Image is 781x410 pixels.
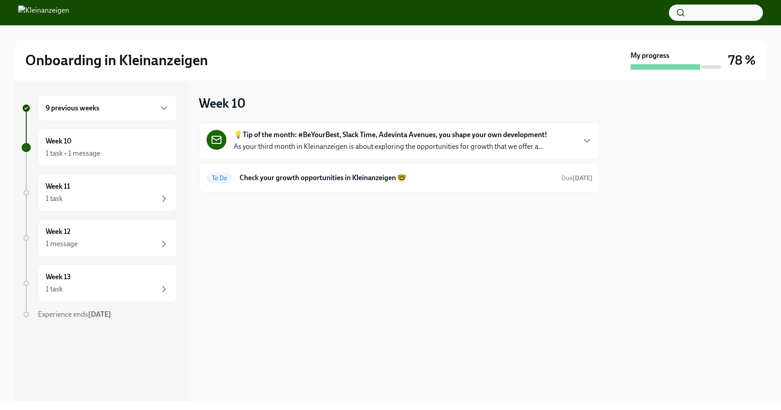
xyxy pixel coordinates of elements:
[46,181,70,191] h6: Week 11
[22,174,177,212] a: Week 111 task
[46,103,99,113] h6: 9 previous weeks
[22,264,177,302] a: Week 131 task
[46,227,71,237] h6: Week 12
[25,51,208,69] h2: Onboarding in Kleinanzeigen
[630,51,669,61] strong: My progress
[46,136,71,146] h6: Week 10
[46,148,100,158] div: 1 task • 1 message
[22,219,177,257] a: Week 121 message
[46,272,71,282] h6: Week 13
[199,95,245,111] h3: Week 10
[728,52,756,68] h3: 78 %
[38,310,111,319] span: Experience ends
[561,174,593,182] span: September 24th, 2025 09:00
[46,284,63,294] div: 1 task
[22,129,177,167] a: Week 101 task • 1 message
[207,171,593,185] a: To DoCheck your growth opportunities in Kleinanzeigen 🤓Due[DATE]
[88,310,111,319] strong: [DATE]
[18,5,69,20] img: Kleinanzeigen
[234,142,544,152] p: As your third month in Kleinanzeigen is about exploring the opportunities for growth that we offe...
[38,95,177,121] div: 9 previous weeks
[207,175,232,181] span: To Do
[234,130,547,140] strong: 💡Tip of the month: #BeYourBest, Slack Time, Adevinta Avenues, you shape your own development!
[46,239,78,249] div: 1 message
[573,174,593,182] strong: [DATE]
[240,173,554,183] h6: Check your growth opportunities in Kleinanzeigen 🤓
[561,174,593,182] span: Due
[46,194,63,204] div: 1 task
